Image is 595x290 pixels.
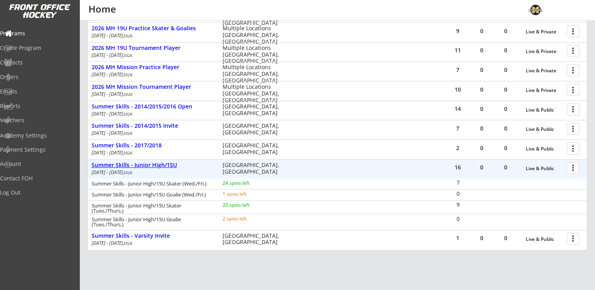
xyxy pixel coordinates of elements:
[470,165,494,170] div: 0
[567,103,579,116] button: more_vert
[470,67,494,73] div: 0
[92,233,214,239] div: Summer Skills - Varsity Invite
[223,142,284,156] div: [GEOGRAPHIC_DATA], [GEOGRAPHIC_DATA]
[92,203,212,213] div: Summer Skills - Junior High/15U Skater (Tues./Thurs.)
[567,25,579,37] button: more_vert
[92,112,212,116] div: [DATE] - [DATE]
[567,142,579,154] button: more_vert
[92,170,212,175] div: [DATE] - [DATE]
[446,87,470,92] div: 10
[494,145,518,151] div: 0
[446,126,470,131] div: 7
[526,127,563,132] div: Live & Public
[123,33,133,39] em: 2026
[223,64,284,84] div: Multiple Locations [GEOGRAPHIC_DATA], [GEOGRAPHIC_DATA]
[92,123,214,129] div: Summer Skills - 2014/2015 Invite
[567,84,579,96] button: more_vert
[526,166,563,171] div: Live & Public
[526,146,563,152] div: Live & Public
[92,241,212,246] div: [DATE] - [DATE]
[446,202,470,207] div: 9
[92,72,212,77] div: [DATE] - [DATE]
[494,87,518,92] div: 0
[92,181,212,186] div: Summer Skills - Junior High/15U Skater (Wed./Fri.)
[567,233,579,245] button: more_vert
[446,165,470,170] div: 16
[446,235,470,241] div: 1
[223,103,284,117] div: [GEOGRAPHIC_DATA], [GEOGRAPHIC_DATA]
[92,192,212,197] div: Summer Skills - Junior High/15U Goalie (Wed./Fri.)
[223,25,284,45] div: Multiple Locations [GEOGRAPHIC_DATA], [GEOGRAPHIC_DATA]
[223,192,273,196] div: 1 spots left
[494,28,518,34] div: 0
[446,145,470,151] div: 2
[123,150,133,156] em: 2026
[92,84,214,90] div: 2026 MH Mission Tournament Player
[223,217,273,221] div: 2 spots left
[92,64,214,71] div: 2026 MH Mission Practice Player
[470,145,494,151] div: 0
[526,88,563,93] div: Live & Private
[123,72,133,77] em: 2026
[470,126,494,131] div: 0
[526,237,563,242] div: Live & Public
[526,68,563,73] div: Live & Private
[92,142,214,149] div: Summer Skills - 2017/2018
[446,106,470,112] div: 14
[223,84,284,103] div: Multiple Locations [GEOGRAPHIC_DATA], [GEOGRAPHIC_DATA]
[494,165,518,170] div: 0
[494,48,518,53] div: 0
[446,28,470,34] div: 9
[494,126,518,131] div: 0
[123,240,133,246] em: 2026
[446,216,470,222] div: 0
[123,170,133,175] em: 2026
[92,151,212,155] div: [DATE] - [DATE]
[92,45,214,51] div: 2026 MH 19U Tournament Player
[494,235,518,241] div: 0
[92,25,214,32] div: 2026 MH 19U Practice Skater & Goalies
[123,130,133,136] em: 2026
[526,29,563,35] div: Live & Private
[446,180,470,185] div: 7
[92,92,212,97] div: [DATE] - [DATE]
[223,233,284,246] div: [GEOGRAPHIC_DATA], [GEOGRAPHIC_DATA]
[92,103,214,110] div: Summer Skills - 2014/2015/2016 Open
[470,48,494,53] div: 0
[223,45,284,64] div: Multiple Locations [GEOGRAPHIC_DATA], [GEOGRAPHIC_DATA]
[92,53,212,58] div: [DATE] - [DATE]
[123,53,133,58] em: 2026
[446,191,470,196] div: 0
[446,67,470,73] div: 7
[526,107,563,113] div: Live & Public
[470,28,494,34] div: 0
[223,181,273,185] div: 24 spots left
[567,123,579,135] button: more_vert
[223,123,284,136] div: [GEOGRAPHIC_DATA], [GEOGRAPHIC_DATA]
[526,49,563,54] div: Live & Private
[223,203,273,207] div: 20 spots left
[446,48,470,53] div: 11
[223,162,284,175] div: [GEOGRAPHIC_DATA], [GEOGRAPHIC_DATA]
[567,162,579,174] button: more_vert
[92,131,212,136] div: [DATE] - [DATE]
[92,33,212,38] div: [DATE] - [DATE]
[494,106,518,112] div: 0
[470,235,494,241] div: 0
[567,64,579,76] button: more_vert
[92,162,214,169] div: Summer Skills - Junior High/15U
[494,67,518,73] div: 0
[567,45,579,57] button: more_vert
[470,87,494,92] div: 0
[470,106,494,112] div: 0
[123,92,133,97] em: 2026
[92,217,212,227] div: Summer Skills - Junior High/15U Goalie (Tues./Thurs.)
[123,111,133,117] em: 2026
